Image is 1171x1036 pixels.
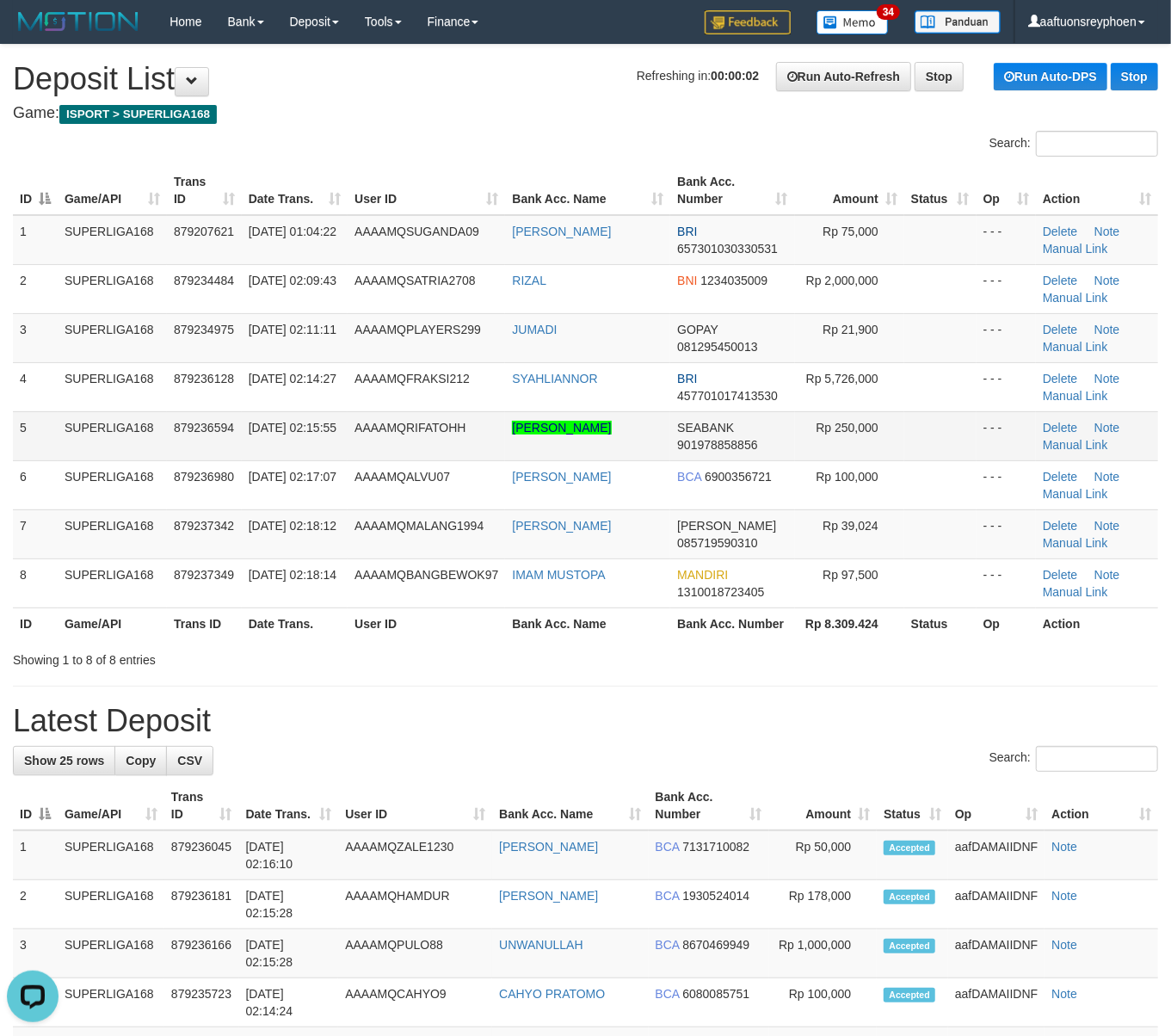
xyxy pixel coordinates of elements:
th: Bank Acc. Name: activate to sort column ascending [505,166,670,215]
td: SUPERLIGA168 [58,313,167,362]
div: Showing 1 to 8 of 8 entries [13,644,475,669]
span: [DATE] 02:11:11 [249,323,336,336]
td: SUPERLIGA168 [58,509,167,558]
td: [DATE] 02:16:10 [239,830,339,880]
a: Manual Link [1043,585,1108,599]
span: Copy 1310018723405 to clipboard [677,585,764,599]
td: 8 [13,558,58,607]
td: 879236166 [164,929,239,978]
td: 5 [13,411,58,460]
span: Copy 457701017413530 to clipboard [677,389,778,403]
td: - - - [977,411,1036,460]
td: [DATE] 02:14:24 [239,978,339,1027]
span: BRI [677,372,697,385]
td: aafDAMAIIDNF [948,978,1045,1027]
td: 6 [13,460,58,509]
span: Rp 97,500 [823,568,878,582]
h4: Game: [13,105,1158,122]
span: ISPORT > SUPERLIGA168 [59,105,217,124]
a: Note [1094,421,1120,435]
a: Manual Link [1043,536,1108,550]
span: [DATE] 02:15:55 [249,421,336,435]
a: UNWANULLAH [499,938,583,952]
span: MANDIRI [677,568,728,582]
a: Note [1051,987,1077,1001]
img: Button%20Memo.svg [817,10,889,34]
th: Date Trans.: activate to sort column ascending [239,781,339,830]
td: 879236045 [164,830,239,880]
td: - - - [977,558,1036,607]
th: Op [977,607,1036,639]
a: Delete [1043,225,1077,238]
th: Game/API: activate to sort column ascending [58,781,164,830]
td: SUPERLIGA168 [58,978,164,1027]
td: SUPERLIGA168 [58,215,167,265]
td: AAAAMQHAMDUR [338,880,492,929]
span: Copy 8670469949 to clipboard [682,938,749,952]
th: ID: activate to sort column descending [13,166,58,215]
span: Rp 21,900 [823,323,878,336]
span: [DATE] 02:14:27 [249,372,336,385]
span: Rp 2,000,000 [806,274,878,287]
span: [DATE] 02:17:07 [249,470,336,484]
span: BCA [656,889,680,903]
td: 879236181 [164,880,239,929]
a: Delete [1043,323,1077,336]
td: Rp 1,000,000 [769,929,878,978]
span: Show 25 rows [24,754,104,768]
span: [DATE] 02:09:43 [249,274,336,287]
a: CAHYO PRATOMO [499,987,605,1001]
a: Note [1094,470,1120,484]
span: AAAAMQBANGBEWOK97 [354,568,498,582]
td: 3 [13,313,58,362]
span: CSV [177,754,202,768]
a: Manual Link [1043,389,1108,403]
a: Delete [1043,372,1077,385]
td: Rp 100,000 [769,978,878,1027]
a: Show 25 rows [13,746,115,775]
th: Date Trans.: activate to sort column ascending [242,166,348,215]
a: Manual Link [1043,242,1108,256]
span: Copy 6080085751 to clipboard [682,987,749,1001]
td: aafDAMAIIDNF [948,830,1045,880]
a: [PERSON_NAME] [512,470,611,484]
td: 2 [13,880,58,929]
span: AAAAMQFRAKSI212 [354,372,470,385]
strong: 00:00:02 [711,69,759,83]
a: CSV [166,746,213,775]
td: - - - [977,509,1036,558]
td: 2 [13,264,58,313]
span: [DATE] 01:04:22 [249,225,336,238]
td: Rp 178,000 [769,880,878,929]
span: [DATE] 02:18:12 [249,519,336,533]
th: User ID [348,607,505,639]
a: Stop [1111,63,1158,90]
th: Game/API [58,607,167,639]
span: BCA [677,470,701,484]
span: Rp 75,000 [823,225,878,238]
td: 879235723 [164,978,239,1027]
a: Manual Link [1043,438,1108,452]
span: BNI [677,274,697,287]
td: SUPERLIGA168 [58,830,164,880]
span: BCA [656,840,680,854]
a: IMAM MUSTOPA [512,568,605,582]
th: Date Trans. [242,607,348,639]
span: AAAAMQPLAYERS299 [354,323,481,336]
a: Note [1051,889,1077,903]
a: [PERSON_NAME] [512,421,611,435]
h1: Deposit List [13,62,1158,96]
span: 879236594 [174,421,234,435]
span: 879237342 [174,519,234,533]
span: Copy 657301030330531 to clipboard [677,242,778,256]
a: Delete [1043,274,1077,287]
td: aafDAMAIIDNF [948,880,1045,929]
td: AAAAMQPULO88 [338,929,492,978]
td: SUPERLIGA168 [58,362,167,411]
td: SUPERLIGA168 [58,264,167,313]
td: SUPERLIGA168 [58,880,164,929]
th: Trans ID [167,607,242,639]
th: Game/API: activate to sort column ascending [58,166,167,215]
span: Rp 100,000 [816,470,878,484]
span: 879236128 [174,372,234,385]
